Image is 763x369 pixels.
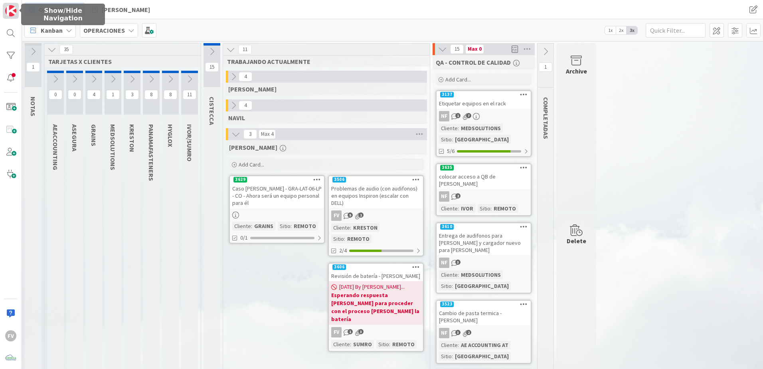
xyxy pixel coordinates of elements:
div: Delete [567,236,586,246]
a: 3629Caso [PERSON_NAME] - GRA-LAT-06-LP - CO - Ahora será un equipo personal para élCliente:GRAINS... [229,175,325,244]
div: REMOTO [492,204,518,213]
span: : [350,340,351,349]
div: Entrega de audifonos para [PERSON_NAME] y cargador nuevo para [PERSON_NAME] [437,230,531,255]
span: : [350,223,351,232]
span: 8 [144,90,158,99]
span: 35 [59,45,73,54]
div: 3606 [332,264,346,270]
div: NF [437,111,531,121]
a: 3635colocar acceso a QB de [PERSON_NAME]NFCliente:IVORSitio:REMOTO [436,163,532,216]
span: 0 [49,90,62,99]
div: Sitio [331,234,344,243]
div: NF [439,258,449,268]
span: AEACCOUNTING [51,124,59,170]
div: REMOTO [390,340,417,349]
div: colocar acceso a QB de [PERSON_NAME] [437,171,531,189]
div: 3635 [437,164,531,171]
div: NF [437,191,531,202]
span: GRAINS [90,124,98,146]
b: OPERACIONES [83,26,125,34]
div: AE ACCOUNTING AT [459,341,510,349]
a: 3610Entrega de audifonos para [PERSON_NAME] y cargador nuevo para [PERSON_NAME]NFCliente:MEDSOLUT... [436,222,532,294]
div: Sitio [439,282,452,290]
span: PANAMAFASTENERS [147,124,155,181]
div: Sitio [478,204,490,213]
span: 1 [26,62,40,72]
span: 3 [125,90,139,99]
span: 4 [239,101,252,110]
div: NF [437,328,531,338]
span: Kanban [41,26,63,35]
span: 7 [466,113,471,118]
div: IVOR [459,204,475,213]
div: 3635colocar acceso a QB de [PERSON_NAME] [437,164,531,189]
div: Archive [566,66,587,76]
span: : [251,222,252,230]
div: FV [329,327,423,337]
div: Cliente [439,341,458,349]
span: : [452,135,453,144]
a: OPERACIONES [24,2,85,17]
div: FV [329,210,423,221]
b: Esperando respuesta [PERSON_NAME] para proceder con el proceso [PERSON_NAME] la batería [331,291,421,323]
div: Cliente [331,223,350,232]
div: Sitio [439,135,452,144]
div: NF [439,328,449,338]
div: 3610Entrega de audifonos para [PERSON_NAME] y cargador nuevo para [PERSON_NAME] [437,223,531,255]
span: COMPLETADAS [542,97,550,139]
div: FV [331,327,342,337]
span: MEDSOLUTIONS [109,124,117,170]
div: 3523Cambio de pasta termica - [PERSON_NAME] [437,301,531,325]
span: Add Card... [239,161,264,168]
span: 1 [348,329,353,334]
span: 0 [68,90,81,99]
div: 3629Caso [PERSON_NAME] - GRA-LAT-06-LP - CO - Ahora será un equipo personal para él [230,176,324,208]
div: 3523 [440,302,454,307]
span: : [344,234,345,243]
div: Cliente [331,340,350,349]
span: 1x [605,26,616,34]
div: 3635 [440,165,454,171]
a: [PERSON_NAME] [87,2,155,17]
span: 0/1 [240,234,248,242]
span: NOTAS [29,97,37,116]
span: 5/6 [447,147,455,155]
div: Etiquetar equipos en el rack [437,98,531,109]
a: 3137Etiquetar equipos en el rackNFCliente:MEDSOLUTIONSSitio:[GEOGRAPHIC_DATA]5/6 [436,90,532,157]
h5: Show/Hide Navigation [24,7,102,22]
div: SUMRO [351,340,374,349]
img: avatar [5,353,16,364]
span: 4 [239,72,252,81]
span: : [389,340,390,349]
span: Add Card... [445,76,471,83]
div: Problemas de audio (con audifonos) en equipos Inspiron (escalar con DELL) [329,183,423,208]
div: 3137 [437,91,531,98]
div: Cliente [439,270,458,279]
span: 1 [358,212,364,218]
div: 3523 [437,301,531,308]
div: 3137 [440,92,454,97]
span: 2 [455,193,461,198]
a: 3606Revisión de batería - [PERSON_NAME][DATE] By [PERSON_NAME]...Esperando respuesta [PERSON_NAME... [328,263,424,352]
div: Cliente [232,222,251,230]
div: MEDSOLUTIONS [459,124,503,133]
span: 11 [183,90,196,99]
span: KRESTON [128,124,136,152]
span: IVOR/SUMRO [186,124,194,161]
span: 11 [238,45,252,54]
span: 2x [616,26,627,34]
span: TARJETAS X CLIENTES [48,58,191,65]
span: 2 [466,330,471,335]
span: 3 [358,329,364,334]
span: 8 [164,90,177,99]
div: 3606 [329,264,423,271]
div: [GEOGRAPHIC_DATA] [453,282,511,290]
img: Visit kanbanzone.com [5,5,16,16]
span: 1 [106,90,120,99]
div: GRAINS [252,222,275,230]
div: 3606Revisión de batería - [PERSON_NAME] [329,264,423,281]
div: Sitio [376,340,389,349]
span: 2/4 [339,246,347,255]
div: KRESTON [351,223,380,232]
input: Quick Filter... [646,23,706,38]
